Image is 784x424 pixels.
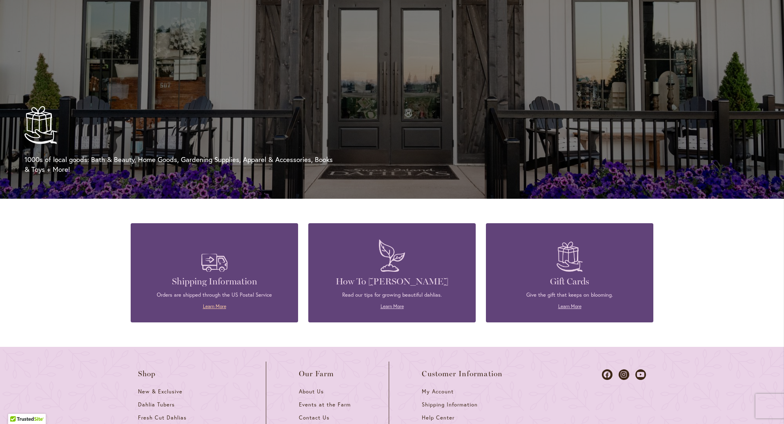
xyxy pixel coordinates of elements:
a: Learn More [558,303,581,309]
h4: How To [PERSON_NAME] [321,276,463,287]
span: Customer Information [422,370,503,378]
p: 1000s of local goods: Bath & Beauty, Home Goods, Gardening Supplies, Apparel & Accessories, Books... [24,155,338,174]
p: Read our tips for growing beautiful dahlias. [321,291,463,299]
a: Dahlias on Youtube [635,369,646,380]
a: Learn More [381,303,404,309]
p: Orders are shipped through the US Postal Service [143,291,286,299]
a: Dahlias on Instagram [619,369,629,380]
p: Give the gift that keeps on blooming. [498,291,641,299]
a: Learn More [203,303,226,309]
span: New & Exclusive [138,388,183,395]
h4: Shipping Information [143,276,286,287]
span: About Us [299,388,324,395]
span: My Account [422,388,454,395]
h4: Gift Cards [498,276,641,287]
img: gift_cards_white.png [24,106,57,144]
a: Dahlias on Facebook [602,369,612,380]
span: Shop [138,370,156,378]
span: Our Farm [299,370,334,378]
